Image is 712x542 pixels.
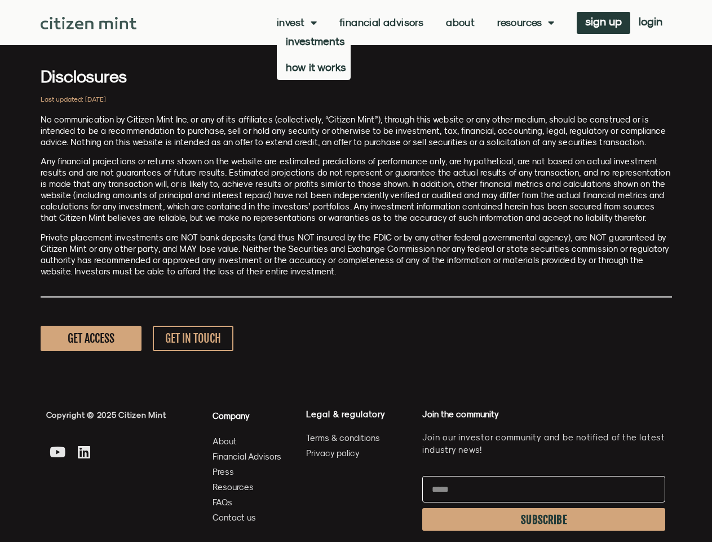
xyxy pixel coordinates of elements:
a: sign up [577,12,630,34]
span: SUBSCRIBE [521,515,567,524]
span: FAQs [213,495,232,509]
p: Private placement investments are NOT bank deposits (and thus NOT insured by the FDIC or by any o... [41,232,672,277]
span: Terms & conditions [306,431,380,445]
button: SUBSCRIBE [422,508,665,531]
img: Citizen Mint [41,17,137,29]
span: login [639,18,662,25]
a: GET ACCESS [41,326,141,351]
h4: Company [213,409,282,423]
span: sign up [585,18,622,25]
span: Privacy policy [306,446,360,460]
a: Press [213,465,282,479]
a: FAQs [213,495,282,509]
span: GET ACCESS [68,331,114,346]
span: Resources [213,480,254,494]
a: Resources [213,480,282,494]
span: Contact us [213,510,256,524]
a: Financial Advisors [339,17,423,28]
p: No communication by Citizen Mint Inc. or any of its affiliates (collectively, “Citizen Mint”), th... [41,114,672,148]
a: Invest [277,17,317,28]
h3: Disclosures [41,68,672,85]
ul: Invest [277,28,351,80]
a: investments [277,28,351,54]
span: Press [213,465,234,479]
h4: Legal & regulatory [306,409,411,419]
span: GET IN TOUCH [165,331,221,346]
nav: Menu [277,17,554,28]
a: GET IN TOUCH [153,326,233,351]
a: About [213,434,282,448]
span: Copyright © 2025 Citizen Mint [46,410,166,419]
a: Resources [497,17,554,28]
span: About [213,434,237,448]
h4: Join the community [422,409,665,420]
a: login [630,12,671,34]
a: About [446,17,475,28]
h2: Last updated: [DATE] [41,96,672,103]
a: Financial Advisors [213,449,282,464]
p: Any financial projections or returns shown on the website are estimated predictions of performanc... [41,156,672,224]
form: Newsletter [422,476,665,536]
span: Financial Advisors [213,449,281,464]
a: how it works [277,54,351,80]
a: Privacy policy [306,446,411,460]
p: Join our investor community and be notified of the latest industry news! [422,431,665,456]
a: Contact us [213,510,282,524]
a: Terms & conditions [306,431,411,445]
